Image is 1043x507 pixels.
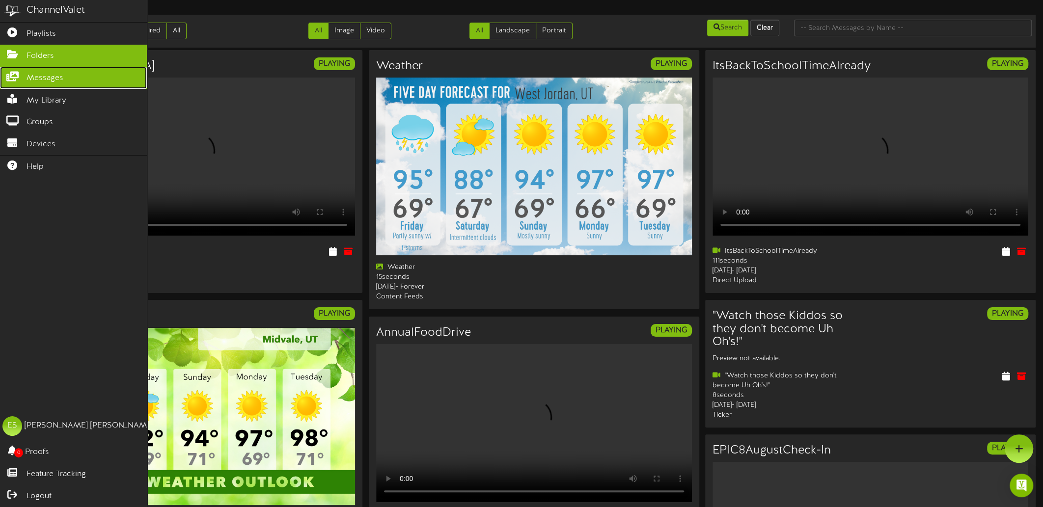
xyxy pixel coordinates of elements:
[713,78,1028,236] video: Your browser does not support HTML5 video.
[794,20,1032,36] input: -- Search Messages by Name --
[376,263,527,272] div: Weather
[376,326,471,339] h3: AnnualFoodDrive
[319,59,350,68] strong: PLAYING
[376,292,527,302] div: Content Feeds
[27,28,56,40] span: Playlists
[376,282,527,292] div: [DATE] - Forever
[2,416,22,436] div: ES
[992,444,1023,453] strong: PLAYING
[27,3,85,18] div: ChannelValet
[39,328,355,506] img: b0807a80-a7b4-4bd7-8e0f-968caba7a001.png
[713,400,863,410] div: [DATE] - [DATE]
[713,444,831,457] h3: EPIC8AugustCheck-In
[707,20,748,36] button: Search
[713,410,863,420] div: Ticker
[319,309,350,318] strong: PLAYING
[25,420,154,431] div: [PERSON_NAME] [PERSON_NAME]
[656,59,687,68] strong: PLAYING
[27,95,66,107] span: My Library
[1010,474,1033,497] div: Open Intercom Messenger
[489,23,536,39] a: Landscape
[713,310,863,348] h3: "Watch those Kiddos so they don't become Uh Oh's!"
[713,60,871,73] h3: ItsBackToSchoolTimeAlready
[656,326,687,335] strong: PLAYING
[27,491,52,502] span: Logout
[376,78,692,255] img: 886ba68c-0ae6-4bed-8d68-8d36dbbae6db.png
[376,60,423,73] h3: Weather
[25,447,49,458] span: Proofs
[992,309,1023,318] strong: PLAYING
[166,23,187,39] a: All
[27,161,44,173] span: Help
[992,59,1023,68] strong: PLAYING
[308,23,329,39] a: All
[536,23,573,39] a: Portrait
[376,272,527,282] div: 15 seconds
[131,23,167,39] a: Expired
[376,344,692,502] video: Your browser does not support HTML5 video.
[360,23,391,39] a: Video
[750,20,779,36] button: Clear
[27,117,53,128] span: Groups
[713,371,863,391] div: "Watch those Kiddos so they don't become Uh Oh's!"
[328,23,360,39] a: Image
[14,448,23,457] span: 0
[27,51,54,62] span: Folders
[713,266,863,276] div: [DATE] - [DATE]
[27,73,63,84] span: Messages
[27,139,55,150] span: Devices
[713,276,863,286] div: Direct Upload
[713,256,863,266] div: 111 seconds
[713,391,863,400] div: 8 seconds
[39,78,355,236] video: Your browser does not support HTML5 video.
[469,23,490,39] a: All
[27,469,86,480] span: Feature Tracking
[713,354,1028,364] div: Preview not available.
[713,246,863,256] div: ItsBackToSchoolTimeAlready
